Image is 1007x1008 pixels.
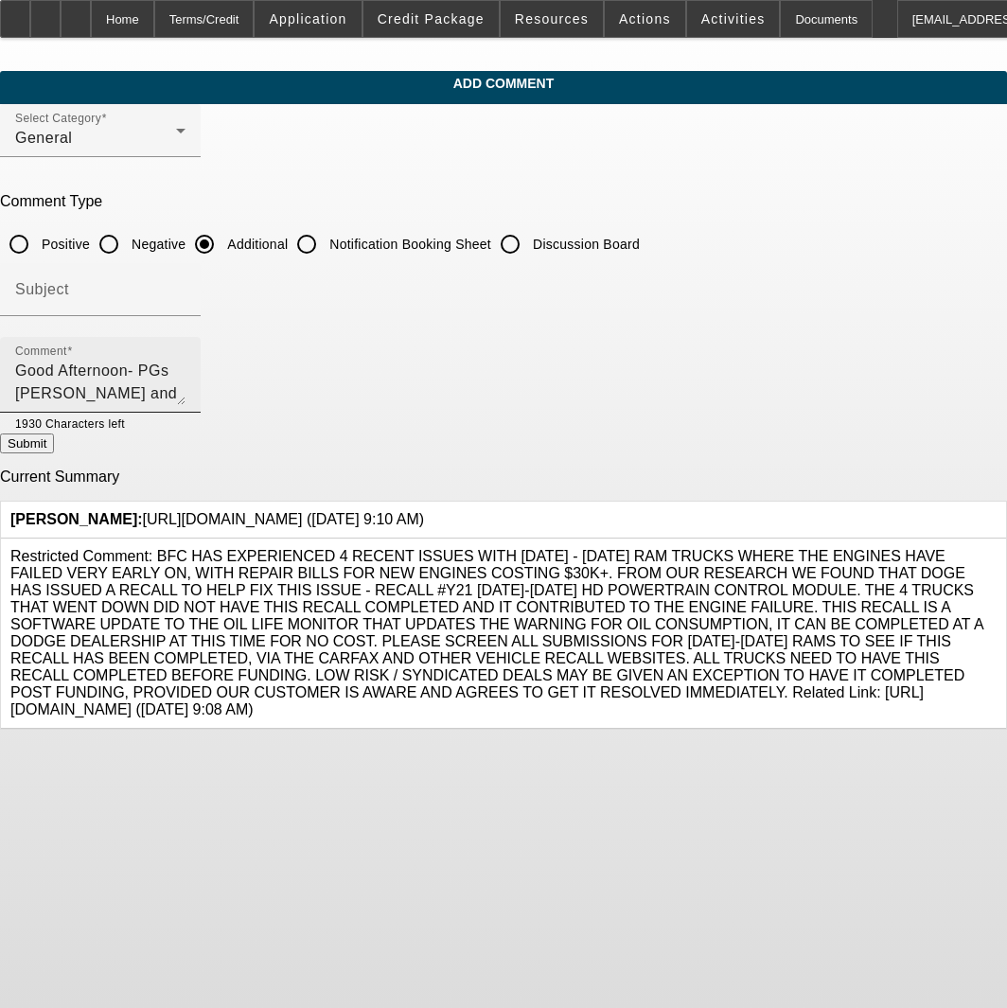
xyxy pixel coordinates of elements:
span: Activities [701,11,766,27]
label: Negative [128,235,185,254]
span: Credit Package [378,11,485,27]
span: Add Comment [14,76,993,91]
span: General [15,130,72,146]
label: Discussion Board [529,235,640,254]
button: Activities [687,1,780,37]
mat-label: Select Category [15,113,101,125]
button: Credit Package [363,1,499,37]
span: Actions [619,11,671,27]
button: Actions [605,1,685,37]
span: Restricted Comment: BFC HAS EXPERIENCED 4 RECENT ISSUES WITH [DATE] - [DATE] RAM TRUCKS WHERE THE... [10,548,983,717]
mat-hint: 1930 Characters left [15,413,125,433]
mat-label: Subject [15,281,69,297]
label: Additional [223,235,288,254]
label: Positive [38,235,90,254]
button: Application [255,1,361,37]
label: Notification Booking Sheet [326,235,491,254]
span: Resources [515,11,589,27]
span: [URL][DOMAIN_NAME] ([DATE] 9:10 AM) [10,511,424,527]
b: [PERSON_NAME]: [10,511,143,527]
span: Application [269,11,346,27]
button: Resources [501,1,603,37]
mat-label: Comment [15,345,67,358]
